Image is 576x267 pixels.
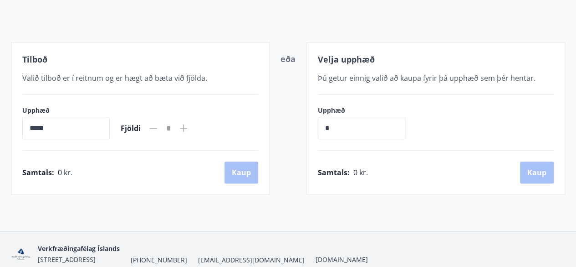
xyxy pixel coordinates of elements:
span: [EMAIL_ADDRESS][DOMAIN_NAME] [198,256,305,265]
a: [DOMAIN_NAME] [316,255,368,264]
span: [STREET_ADDRESS] [38,255,96,264]
span: Verkfræðingafélag Íslands [38,244,120,253]
span: Samtals : [318,168,350,178]
span: Samtals : [22,168,54,178]
img: zH7ieRZ5MdB4c0oPz1vcDZy7gcR7QQ5KLJqXv9KS.png [11,244,31,264]
span: Valið tilboð er í reitnum og er hægt að bæta við fjölda. [22,73,207,83]
span: Fjöldi [121,123,141,133]
label: Upphæð [22,106,110,115]
label: Upphæð [318,106,414,115]
span: [PHONE_NUMBER] [131,256,187,265]
span: 0 kr. [58,168,72,178]
span: 0 kr. [353,168,368,178]
span: eða [280,53,296,64]
span: Velja upphæð [318,54,375,65]
span: Tilboð [22,54,47,65]
span: Þú getur einnig valið að kaupa fyrir þá upphæð sem þér hentar. [318,73,535,83]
